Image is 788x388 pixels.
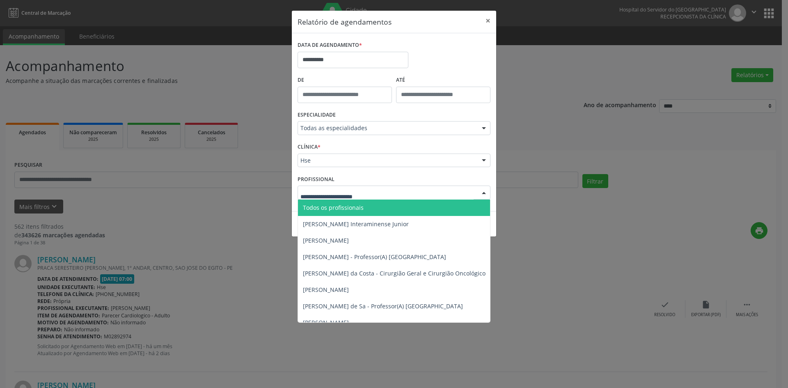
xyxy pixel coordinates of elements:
span: [PERSON_NAME] - Professor(A) [GEOGRAPHIC_DATA] [303,253,446,261]
label: ESPECIALIDADE [298,109,336,122]
label: CLÍNICA [298,141,321,154]
span: [PERSON_NAME] de Sa - Professor(A) [GEOGRAPHIC_DATA] [303,302,463,310]
label: ATÉ [396,74,490,87]
span: Hse [300,156,474,165]
span: [PERSON_NAME] [303,236,349,244]
label: De [298,74,392,87]
button: Close [480,11,496,31]
span: Todas as especialidades [300,124,474,132]
span: Todos os profissionais [303,204,364,211]
span: [PERSON_NAME] [303,319,349,326]
span: [PERSON_NAME] da Costa - Cirurgião Geral e Cirurgião Oncológico [303,269,486,277]
label: DATA DE AGENDAMENTO [298,39,362,52]
span: [PERSON_NAME] Interaminense Junior [303,220,409,228]
h5: Relatório de agendamentos [298,16,392,27]
label: PROFISSIONAL [298,173,334,186]
span: [PERSON_NAME] [303,286,349,294]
